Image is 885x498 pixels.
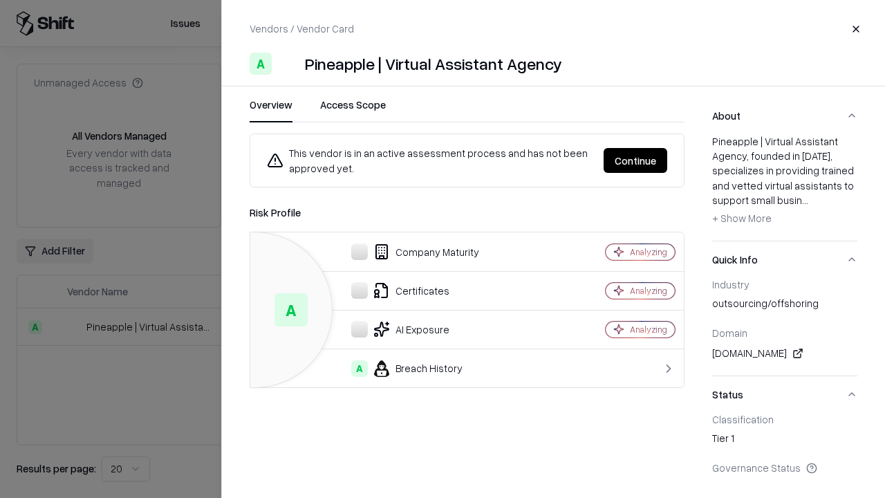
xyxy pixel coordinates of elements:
div: AI Exposure [261,321,557,338]
div: outsourcing/offshoring [712,296,857,315]
button: Continue [604,148,667,173]
div: Breach History [261,360,557,377]
div: Analyzing [630,246,667,258]
div: Industry [712,278,857,290]
div: This vendor is in an active assessment process and has not been approved yet. [267,145,593,176]
p: Vendors / Vendor Card [250,21,354,36]
button: Quick Info [712,241,857,278]
button: Access Scope [320,98,386,122]
button: Overview [250,98,292,122]
span: + Show More [712,212,772,224]
div: Governance Status [712,461,857,474]
div: Certificates [261,282,557,299]
div: A [274,293,308,326]
div: Quick Info [712,278,857,376]
div: A [351,360,368,377]
button: + Show More [712,207,772,230]
div: Pineapple | Virtual Assistant Agency, founded in [DATE], specializes in providing trained and vet... [712,134,857,230]
div: Tier 1 [712,431,857,450]
div: A [250,53,272,75]
div: Company Maturity [261,243,557,260]
img: Pineapple | Virtual Assistant Agency [277,53,299,75]
div: Classification [712,413,857,425]
div: About [712,134,857,241]
div: Risk Profile [250,204,684,221]
div: Analyzing [630,324,667,335]
div: Domain [712,326,857,339]
button: Status [712,376,857,413]
button: About [712,98,857,134]
div: Pineapple | Virtual Assistant Agency [305,53,562,75]
div: [DOMAIN_NAME] [712,345,857,362]
div: Analyzing [630,285,667,297]
span: ... [802,194,808,206]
